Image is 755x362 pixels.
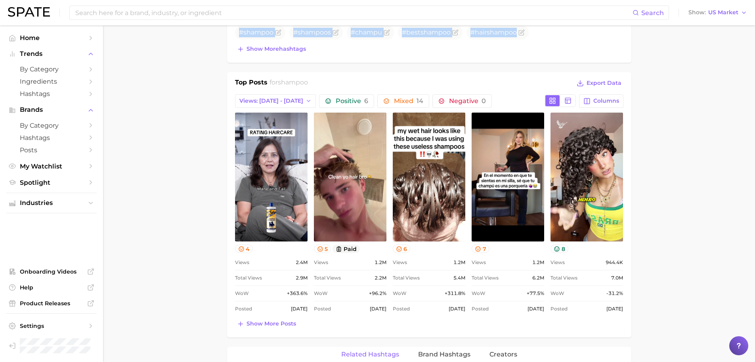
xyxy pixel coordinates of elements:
[489,351,517,358] span: Creators
[550,258,565,267] span: Views
[235,304,252,314] span: Posted
[6,132,97,144] a: Hashtags
[418,351,470,358] span: Brand Hashtags
[239,98,303,104] span: Views: [DATE] - [DATE]
[472,258,486,267] span: Views
[606,304,623,314] span: [DATE]
[393,304,410,314] span: Posted
[235,258,249,267] span: Views
[314,245,331,253] button: 5
[550,273,577,283] span: Total Views
[449,304,465,314] span: [DATE]
[6,266,97,278] a: Onboarding Videos
[20,300,83,307] span: Product Releases
[482,97,486,105] span: 0
[375,273,386,283] span: 2.2m
[445,289,465,298] span: +311.8%
[472,273,499,283] span: Total Views
[364,97,368,105] span: 6
[314,289,328,298] span: WoW
[6,104,97,116] button: Brands
[393,258,407,267] span: Views
[341,351,399,358] span: Related Hashtags
[6,176,97,189] a: Spotlight
[333,29,339,36] button: Flag as miscategorized or irrelevant
[472,304,489,314] span: Posted
[472,245,489,253] button: 7
[298,29,328,36] span: shampoo
[20,134,83,142] span: Hashtags
[421,29,451,36] span: shampoo
[314,304,331,314] span: Posted
[20,122,83,129] span: by Category
[641,9,664,17] span: Search
[247,46,306,52] span: Show more hashtags
[20,163,83,170] span: My Watchlist
[611,273,623,283] span: 7.0m
[20,50,83,57] span: Trends
[369,289,386,298] span: +96.2%
[296,258,308,267] span: 2.4m
[579,94,623,108] button: Columns
[688,10,706,15] span: Show
[606,289,623,298] span: -31.2%
[370,304,386,314] span: [DATE]
[20,322,83,329] span: Settings
[314,273,341,283] span: Total Views
[20,284,83,291] span: Help
[470,29,517,36] span: #hair
[270,78,308,90] h2: for
[528,304,544,314] span: [DATE]
[417,97,423,105] span: 14
[6,75,97,88] a: Ingredients
[527,289,544,298] span: +77.5%
[293,29,331,36] span: # s
[333,245,360,253] button: paid
[20,268,83,275] span: Onboarding Videos
[6,144,97,156] a: Posts
[20,146,83,154] span: Posts
[6,88,97,100] a: Hashtags
[449,98,486,104] span: Negative
[453,258,465,267] span: 1.2m
[20,179,83,186] span: Spotlight
[239,29,273,36] span: #
[6,32,97,44] a: Home
[532,258,544,267] span: 1.2m
[243,29,273,36] span: shampoo
[686,8,749,18] button: ShowUS Market
[278,79,308,86] span: shampoo
[6,197,97,209] button: Industries
[235,94,316,108] button: Views: [DATE] - [DATE]
[75,6,633,19] input: Search here for a brand, industry, or ingredient
[6,282,97,293] a: Help
[351,29,382,36] span: #champu
[532,273,544,283] span: 6.2m
[393,289,407,298] span: WoW
[6,320,97,332] a: Settings
[6,336,97,356] a: Log out. Currently logged in as Brennan McVicar with e-mail brennan@spate.nyc.
[336,98,368,104] span: Positive
[6,119,97,132] a: by Category
[550,245,568,253] button: 8
[20,34,83,42] span: Home
[235,289,249,298] span: WoW
[518,29,525,36] button: Flag as miscategorized or irrelevant
[235,273,262,283] span: Total Views
[708,10,738,15] span: US Market
[587,80,621,86] span: Export Data
[575,78,623,89] button: Export Data
[384,29,390,36] button: Flag as miscategorized or irrelevant
[550,304,568,314] span: Posted
[6,48,97,60] button: Trends
[20,90,83,98] span: Hashtags
[472,289,485,298] span: WoW
[235,44,308,55] button: Show morehashtags
[606,258,623,267] span: 944.4k
[6,160,97,172] a: My Watchlist
[235,318,298,329] button: Show more posts
[235,245,253,253] button: 4
[314,258,328,267] span: Views
[6,63,97,75] a: by Category
[593,98,619,104] span: Columns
